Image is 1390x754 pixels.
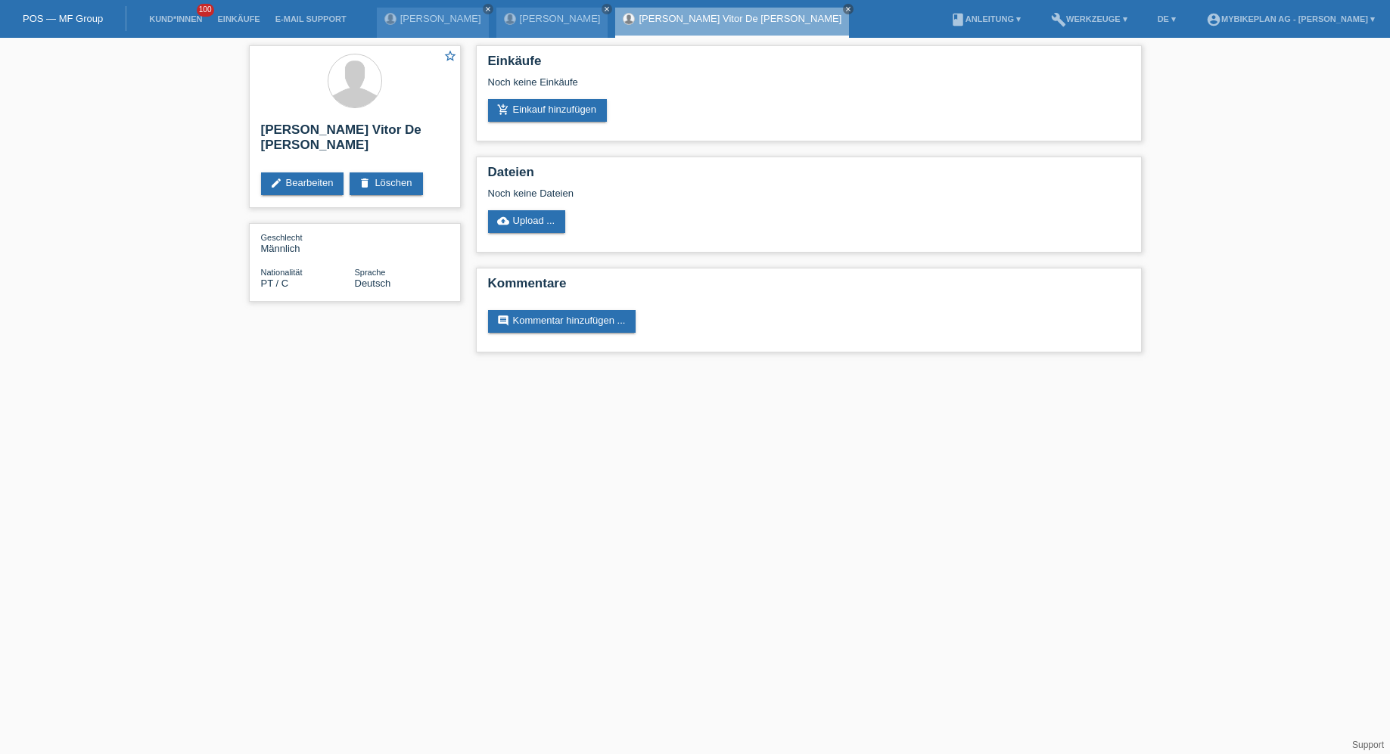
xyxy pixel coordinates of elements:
[141,14,210,23] a: Kund*innen
[355,268,386,277] span: Sprache
[210,14,267,23] a: Einkäufe
[483,4,493,14] a: close
[1199,14,1382,23] a: account_circleMybikeplan AG - [PERSON_NAME] ▾
[23,13,103,24] a: POS — MF Group
[1206,12,1221,27] i: account_circle
[497,315,509,327] i: comment
[350,172,422,195] a: deleteLöschen
[1352,740,1384,750] a: Support
[488,210,566,233] a: cloud_uploadUpload ...
[943,14,1028,23] a: bookAnleitung ▾
[639,13,841,24] a: [PERSON_NAME] Vitor De [PERSON_NAME]
[261,172,344,195] a: editBearbeiten
[261,278,289,289] span: Portugal / C / 06.07.1995
[488,165,1130,188] h2: Dateien
[497,104,509,116] i: add_shopping_cart
[843,4,854,14] a: close
[197,4,215,17] span: 100
[268,14,354,23] a: E-Mail Support
[488,188,950,199] div: Noch keine Dateien
[261,231,355,254] div: Männlich
[950,12,966,27] i: book
[1150,14,1183,23] a: DE ▾
[400,13,481,24] a: [PERSON_NAME]
[1051,12,1066,27] i: build
[602,4,612,14] a: close
[261,233,303,242] span: Geschlecht
[488,76,1130,99] div: Noch keine Einkäufe
[484,5,492,13] i: close
[603,5,611,13] i: close
[844,5,852,13] i: close
[488,276,1130,299] h2: Kommentare
[443,49,457,63] i: star_border
[355,278,391,289] span: Deutsch
[261,268,303,277] span: Nationalität
[497,215,509,227] i: cloud_upload
[359,177,371,189] i: delete
[261,123,449,160] h2: [PERSON_NAME] Vitor De [PERSON_NAME]
[488,310,636,333] a: commentKommentar hinzufügen ...
[520,13,601,24] a: [PERSON_NAME]
[443,49,457,65] a: star_border
[270,177,282,189] i: edit
[488,99,608,122] a: add_shopping_cartEinkauf hinzufügen
[488,54,1130,76] h2: Einkäufe
[1043,14,1135,23] a: buildWerkzeuge ▾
